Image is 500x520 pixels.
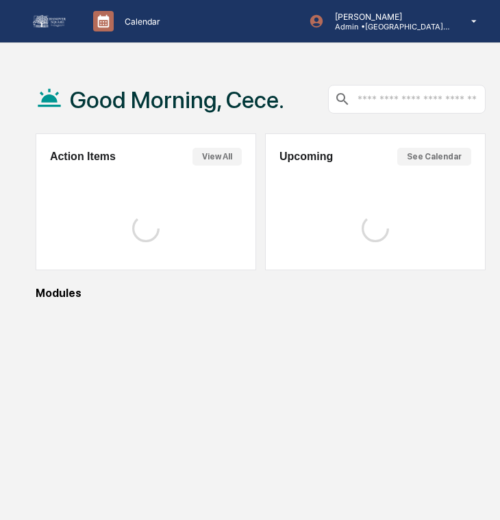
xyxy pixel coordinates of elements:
p: [PERSON_NAME] [324,12,451,22]
button: See Calendar [397,148,471,166]
h2: Upcoming [279,151,333,163]
p: Admin • [GEOGRAPHIC_DATA] Wealth Advisors [324,22,451,31]
button: View All [192,148,242,166]
h2: Action Items [50,151,116,163]
div: Modules [36,287,486,300]
h1: Good Morning, Cece. [70,86,284,114]
img: logo [33,15,66,27]
p: Calendar [114,16,167,27]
